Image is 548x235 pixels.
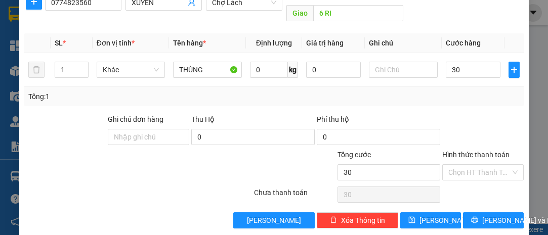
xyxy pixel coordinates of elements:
button: [PERSON_NAME] [233,212,315,228]
label: Hình thức thanh toán [442,151,510,159]
input: 0 [306,62,361,78]
span: Định lượng [256,39,292,47]
span: save [408,216,415,224]
span: Tổng cước [338,151,371,159]
span: Khác [103,62,159,77]
input: VD: Bàn, Ghế [173,62,242,78]
span: [PERSON_NAME] [247,215,301,226]
span: Giao [286,5,313,21]
div: Phí thu hộ [317,114,440,129]
button: deleteXóa Thông tin [317,212,398,228]
input: Ghi Chú [369,62,438,78]
span: plus [509,66,519,74]
span: SL [55,39,63,47]
span: Tên hàng [173,39,206,47]
span: Giá trị hàng [306,39,344,47]
button: save[PERSON_NAME] [400,212,461,228]
span: kg [288,62,298,78]
button: plus [509,62,520,78]
button: printer[PERSON_NAME] và In [463,212,524,228]
input: Ghi chú đơn hàng [108,129,189,145]
div: Chưa thanh toán [253,187,336,205]
button: delete [28,62,45,78]
th: Ghi chú [365,33,442,53]
span: Thu Hộ [191,115,215,123]
div: Tổng: 1 [28,91,213,102]
span: Cước hàng [446,39,481,47]
label: Ghi chú đơn hàng [108,115,163,123]
span: Đơn vị tính [97,39,135,47]
span: delete [330,216,337,224]
span: [PERSON_NAME] [419,215,474,226]
input: Dọc đường [313,5,403,21]
span: printer [471,216,478,224]
span: Xóa Thông tin [341,215,385,226]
